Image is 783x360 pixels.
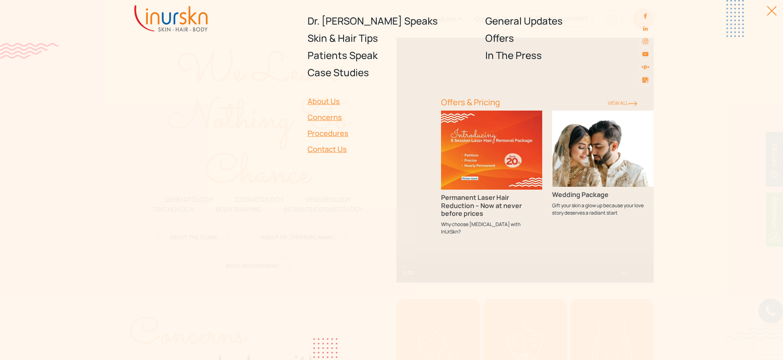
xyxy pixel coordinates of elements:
[485,29,654,47] a: Offers
[441,221,543,235] p: Why choose [MEDICAL_DATA] with InUrSkn?
[628,101,637,106] img: orange-rightarrow
[642,38,649,45] img: instagram
[308,64,476,81] a: Case Studies
[308,93,431,109] a: About Us
[308,47,476,64] a: Patients Speak
[308,29,476,47] a: Skin & Hair Tips
[552,111,654,187] img: Wedding Package
[308,109,431,125] a: Concerns
[642,77,649,83] img: Skin-and-Hair-Clinic
[642,51,649,57] img: youtube
[642,25,649,32] img: linkedin
[308,125,431,141] a: Procedures
[441,194,543,217] h3: Permanent Laser Hair Reduction – Now at never before prices
[441,111,543,190] img: Permanent Laser Hair Reduction – Now at never before prices
[642,13,649,19] img: facebook
[308,141,431,157] a: Contact Us
[308,12,476,29] a: Dr. [PERSON_NAME] Speaks
[134,5,208,32] img: inurskn-logo
[641,63,649,71] img: sejal-saheta-dermatologist
[485,47,654,64] a: In The Press
[485,12,654,29] a: General Updates
[441,97,598,107] h6: Offers & Pricing
[552,202,654,217] p: Gift your skin a glow up because your love story deserves a radiant start
[608,100,637,106] a: View ALl
[552,191,654,199] h3: Wedding Package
